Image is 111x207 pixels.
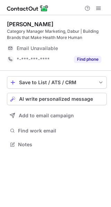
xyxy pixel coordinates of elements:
span: AI write personalized message [19,96,93,102]
div: Save to List / ATS / CRM [19,80,95,85]
span: Notes [18,141,104,148]
button: AI write personalized message [7,93,107,105]
div: [PERSON_NAME] [7,21,53,28]
button: save-profile-one-click [7,76,107,89]
button: Find work email [7,126,107,136]
div: Category Manager Marketing, Dabur | Building Brands that Make Health More Human [7,28,107,41]
button: Add to email campaign [7,109,107,122]
span: Email Unavailable [17,45,58,51]
button: Reveal Button [74,56,101,63]
span: Add to email campaign [19,113,74,118]
span: Find work email [18,128,104,134]
button: Notes [7,140,107,149]
img: ContactOut v5.3.10 [7,4,49,12]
